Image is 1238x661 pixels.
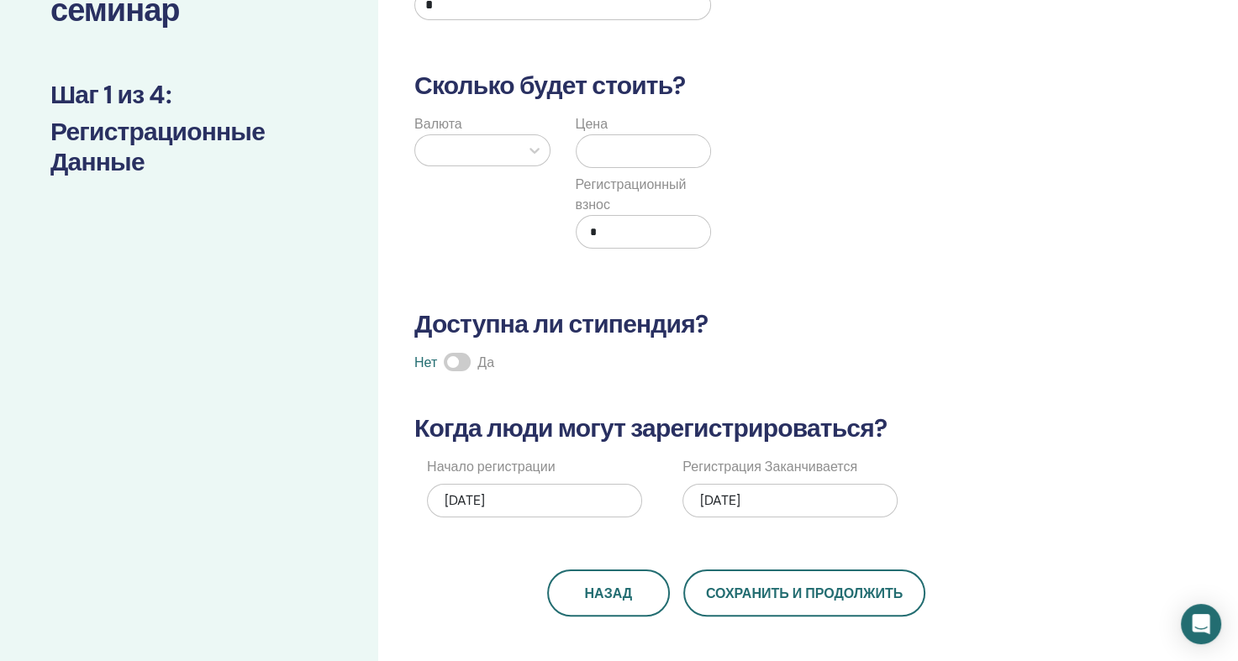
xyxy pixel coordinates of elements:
ya-tr-span: Да [477,354,494,371]
button: Сохранить и продолжить [683,569,925,616]
ya-tr-span: Регистрационный взнос [576,176,687,213]
ya-tr-span: Валюта [414,115,462,133]
ya-tr-span: Назад [584,585,632,602]
div: [DATE] [682,484,898,517]
button: Назад [547,569,670,616]
ya-tr-span: Цена [576,115,608,133]
ya-tr-span: Начало регистрации [427,458,555,475]
ya-tr-span: Регистрационные Данные [50,115,265,178]
ya-tr-span: Сохранить и продолжить [706,585,903,602]
ya-tr-span: Сколько будет стоить? [414,69,685,102]
ya-tr-span: Нет [414,354,437,371]
ya-tr-span: Доступна ли стипендия? [414,307,708,340]
ya-tr-span: Когда люди могут зарегистрироваться? [414,412,887,444]
ya-tr-span: Шаг 1 из 4 [50,78,166,111]
ya-tr-span: : [166,78,171,111]
div: Откройте Интерком-Мессенджер [1181,604,1221,644]
ya-tr-span: Регистрация Заканчивается [682,458,857,475]
div: [DATE] [427,484,642,517]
